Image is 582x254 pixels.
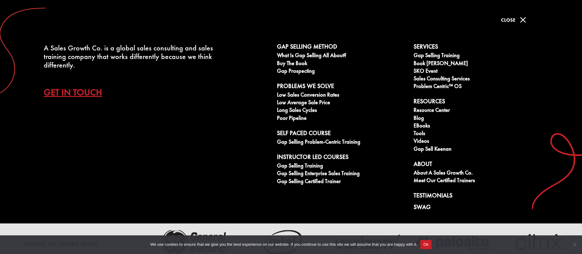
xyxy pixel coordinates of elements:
[414,60,543,68] a: Book [PERSON_NAME]
[414,107,543,115] a: Resource Center
[277,107,407,115] a: Long Sales Cycles
[277,52,407,60] a: What is Gap Selling all about?
[277,99,407,107] a: Low Average Sale Price
[414,170,543,177] a: About A Sales Growth Co.
[277,60,407,68] a: Buy The Book
[414,160,543,170] a: About
[44,44,218,69] div: A Sales Growth Co. is a global sales consulting and sales training company that works differently...
[517,14,529,26] span: M
[414,146,543,153] a: Gap Sell Keenan
[414,52,543,60] a: Gap Selling Training
[420,240,432,249] button: Ok
[277,68,407,75] a: Gap Prospecting
[501,17,515,23] span: Close
[414,204,543,213] a: Swag
[414,123,543,130] a: eBooks
[414,83,543,91] a: Problem Centric™ OS
[414,43,543,52] a: Services
[277,153,407,163] a: Instructor Led Courses
[277,83,407,92] a: Problems We Solve
[414,115,543,123] a: Blog
[414,75,543,83] a: Sales Consulting Services
[150,241,417,248] span: We use cookies to ensure that we give you the best experience on our website. If you continue to ...
[277,139,407,146] a: Gap Selling Problem-Centric Training
[277,163,407,170] a: Gap Selling Training
[414,130,543,138] a: Tools
[571,241,577,248] span: No
[277,43,407,52] a: Gap Selling Method
[414,177,543,185] a: Meet our Certified Trainers
[277,170,407,178] a: Gap Selling Enterprise Sales Training
[44,82,111,103] a: Get In Touch
[414,98,543,107] a: Resources
[277,115,407,123] a: Poor Pipeline
[414,138,543,145] a: Videos
[414,68,543,75] a: SKO Event
[414,192,543,201] a: Testimonials
[277,130,407,139] a: Self Paced Course
[277,92,407,99] a: Low Sales Conversion Rates
[277,178,407,186] a: Gap Selling Certified Trainer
